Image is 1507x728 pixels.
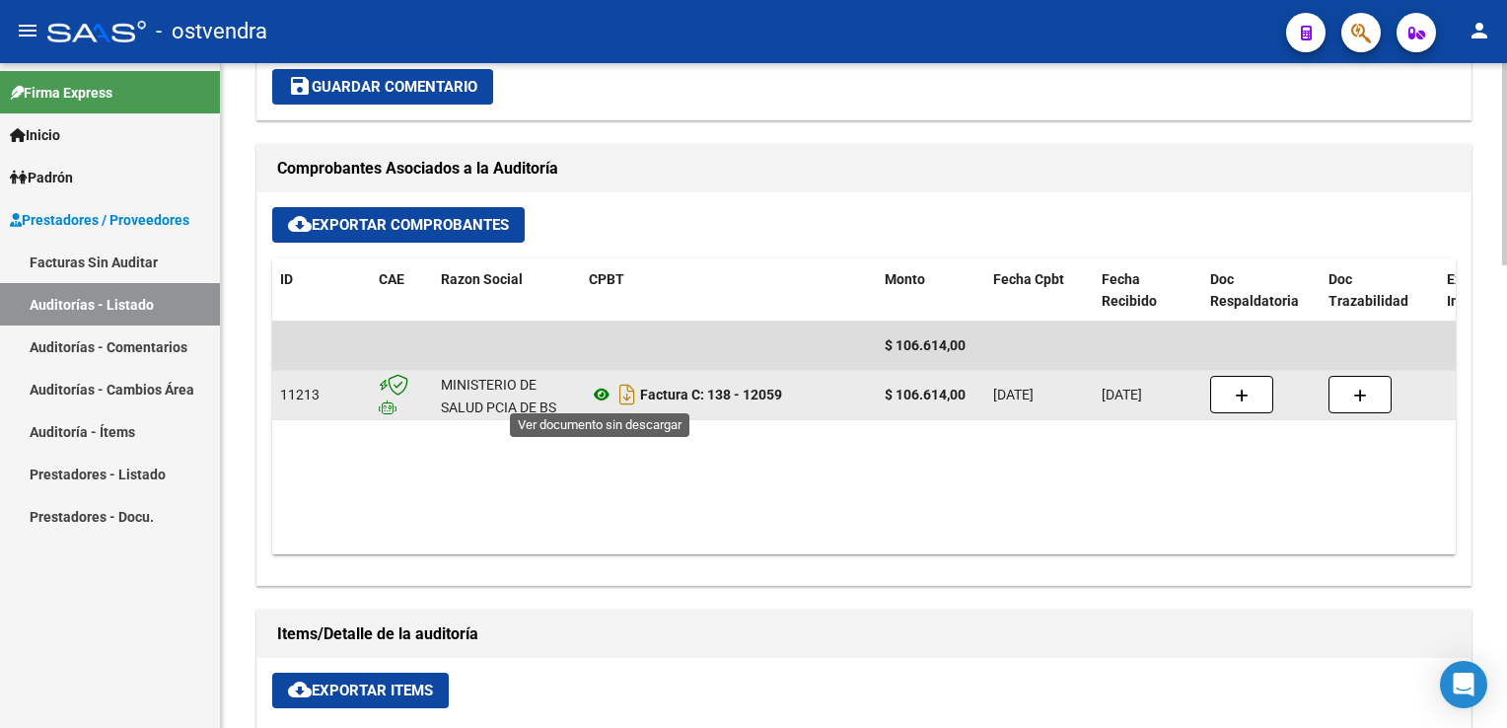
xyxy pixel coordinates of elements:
[10,209,189,231] span: Prestadores / Proveedores
[272,69,493,105] button: Guardar Comentario
[280,387,320,402] span: 11213
[288,216,509,234] span: Exportar Comprobantes
[272,673,449,708] button: Exportar Items
[1468,19,1491,42] mat-icon: person
[581,258,877,324] datatable-header-cell: CPBT
[288,678,312,701] mat-icon: cloud_download
[10,124,60,146] span: Inicio
[277,619,1451,650] h1: Items/Detalle de la auditoría
[885,337,966,353] span: $ 106.614,00
[10,167,73,188] span: Padrón
[1102,387,1142,402] span: [DATE]
[589,271,624,287] span: CPBT
[1202,258,1321,324] datatable-header-cell: Doc Respaldatoria
[16,19,39,42] mat-icon: menu
[640,387,782,402] strong: Factura C: 138 - 12059
[993,271,1064,287] span: Fecha Cpbt
[614,379,640,410] i: Descargar documento
[288,212,312,236] mat-icon: cloud_download
[272,207,525,243] button: Exportar Comprobantes
[379,271,404,287] span: CAE
[1447,271,1492,310] span: Expte. Interno
[10,82,112,104] span: Firma Express
[156,10,267,53] span: - ostvendra
[885,271,925,287] span: Monto
[1440,661,1487,708] div: Open Intercom Messenger
[1094,258,1202,324] datatable-header-cell: Fecha Recibido
[288,78,477,96] span: Guardar Comentario
[1328,271,1408,310] span: Doc Trazabilidad
[885,387,966,402] strong: $ 106.614,00
[277,153,1451,184] h1: Comprobantes Asociados a la Auditoría
[1321,258,1439,324] datatable-header-cell: Doc Trazabilidad
[288,682,433,699] span: Exportar Items
[441,374,573,441] div: MINISTERIO DE SALUD PCIA DE BS AS O. P.
[985,258,1094,324] datatable-header-cell: Fecha Cpbt
[877,258,985,324] datatable-header-cell: Monto
[441,271,523,287] span: Razon Social
[433,258,581,324] datatable-header-cell: Razon Social
[993,387,1034,402] span: [DATE]
[1210,271,1299,310] span: Doc Respaldatoria
[280,271,293,287] span: ID
[371,258,433,324] datatable-header-cell: CAE
[288,74,312,98] mat-icon: save
[1102,271,1157,310] span: Fecha Recibido
[272,258,371,324] datatable-header-cell: ID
